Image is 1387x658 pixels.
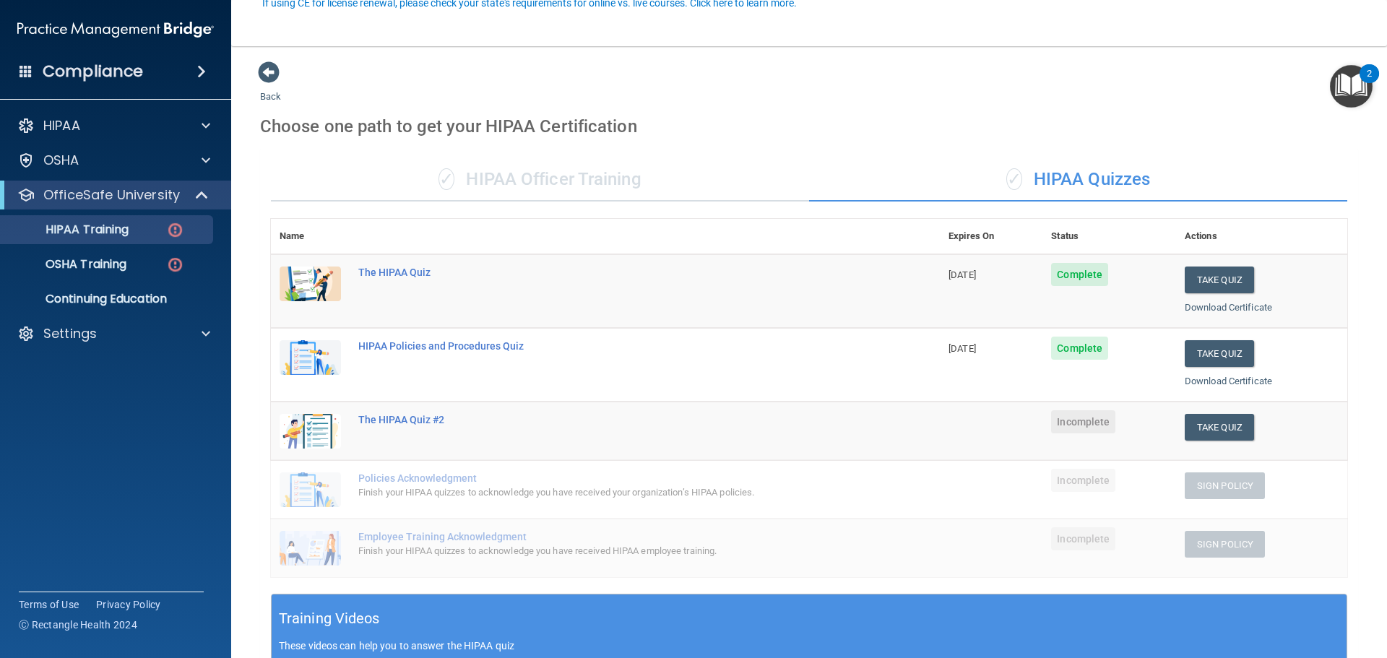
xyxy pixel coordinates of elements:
[19,597,79,612] a: Terms of Use
[1185,472,1265,499] button: Sign Policy
[438,168,454,190] span: ✓
[358,542,868,560] div: Finish your HIPAA quizzes to acknowledge you have received HIPAA employee training.
[1185,531,1265,558] button: Sign Policy
[1051,263,1108,286] span: Complete
[358,414,868,425] div: The HIPAA Quiz #2
[358,340,868,352] div: HIPAA Policies and Procedures Quiz
[1051,337,1108,360] span: Complete
[809,158,1347,202] div: HIPAA Quizzes
[1006,168,1022,190] span: ✓
[271,219,350,254] th: Name
[1185,376,1272,386] a: Download Certificate
[1185,414,1254,441] button: Take Quiz
[17,152,210,169] a: OSHA
[1051,469,1115,492] span: Incomplete
[1330,65,1373,108] button: Open Resource Center, 2 new notifications
[17,117,210,134] a: HIPAA
[260,74,281,102] a: Back
[949,343,976,354] span: [DATE]
[1176,219,1347,254] th: Actions
[260,105,1358,147] div: Choose one path to get your HIPAA Certification
[358,267,868,278] div: The HIPAA Quiz
[43,152,79,169] p: OSHA
[940,219,1042,254] th: Expires On
[1185,340,1254,367] button: Take Quiz
[17,325,210,342] a: Settings
[1042,219,1176,254] th: Status
[1367,74,1372,92] div: 2
[358,531,868,542] div: Employee Training Acknowledgment
[1051,527,1115,550] span: Incomplete
[9,222,129,237] p: HIPAA Training
[9,257,126,272] p: OSHA Training
[17,186,209,204] a: OfficeSafe University
[1315,558,1370,613] iframe: Drift Widget Chat Controller
[9,292,207,306] p: Continuing Education
[1051,410,1115,433] span: Incomplete
[279,606,380,631] h5: Training Videos
[43,61,143,82] h4: Compliance
[358,472,868,484] div: Policies Acknowledgment
[43,117,80,134] p: HIPAA
[949,269,976,280] span: [DATE]
[19,618,137,632] span: Ⓒ Rectangle Health 2024
[271,158,809,202] div: HIPAA Officer Training
[17,15,214,44] img: PMB logo
[43,325,97,342] p: Settings
[279,640,1339,651] p: These videos can help you to answer the HIPAA quiz
[96,597,161,612] a: Privacy Policy
[1185,302,1272,313] a: Download Certificate
[358,484,868,501] div: Finish your HIPAA quizzes to acknowledge you have received your organization’s HIPAA policies.
[1185,267,1254,293] button: Take Quiz
[166,221,184,239] img: danger-circle.6113f641.png
[166,256,184,274] img: danger-circle.6113f641.png
[43,186,180,204] p: OfficeSafe University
